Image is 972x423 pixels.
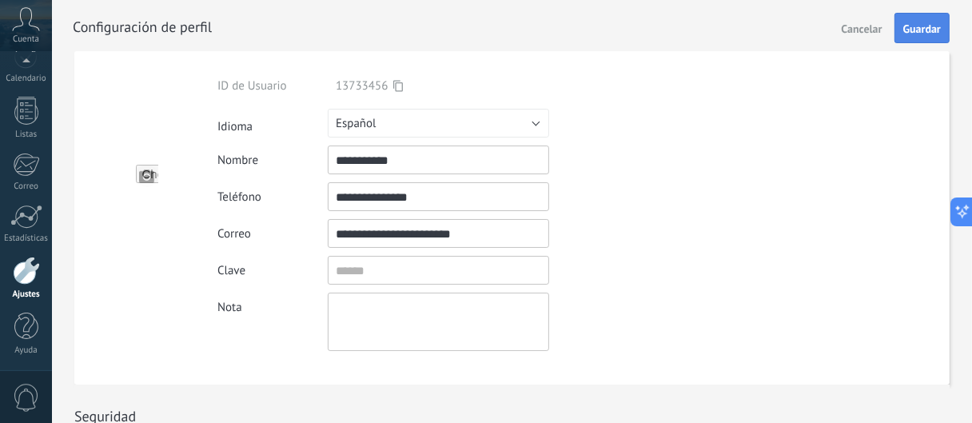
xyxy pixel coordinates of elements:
div: Ajustes [3,289,50,300]
button: Cancelar [835,15,889,41]
div: Calendario [3,74,50,84]
div: Correo [3,182,50,192]
div: Correo [217,226,328,241]
div: ID de Usuario [217,78,328,94]
div: Ayuda [3,345,50,356]
span: 13733456 [336,78,388,94]
div: Listas [3,130,50,140]
div: Idioma [217,113,328,134]
div: Clave [217,263,328,278]
div: Nombre [217,153,328,168]
div: Estadísticas [3,233,50,244]
div: Nota [217,293,328,315]
span: Cancelar [842,23,882,34]
span: Español [336,116,376,131]
button: Español [328,109,549,138]
span: Guardar [903,23,941,34]
div: Teléfono [217,190,328,205]
span: Cuenta [13,34,39,45]
button: Guardar [894,13,950,43]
